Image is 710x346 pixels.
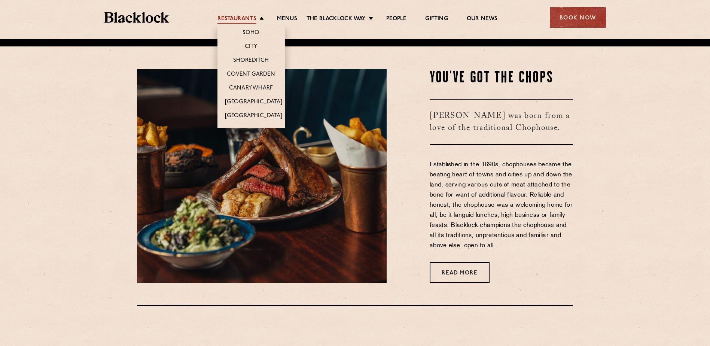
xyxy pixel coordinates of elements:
[307,15,366,24] a: The Blacklock Way
[229,85,273,93] a: Canary Wharf
[277,15,297,24] a: Menus
[386,15,406,24] a: People
[227,71,275,79] a: Covent Garden
[245,43,258,51] a: City
[225,112,282,121] a: [GEOGRAPHIC_DATA]
[430,99,573,145] h3: [PERSON_NAME] was born from a love of the traditional Chophouse.
[425,15,448,24] a: Gifting
[430,160,573,251] p: Established in the 1690s, chophouses became the beating heart of towns and cities up and down the...
[104,12,169,23] img: BL_Textured_Logo-footer-cropped.svg
[550,7,606,28] div: Book Now
[233,57,269,65] a: Shoreditch
[430,262,490,283] a: Read More
[467,15,498,24] a: Our News
[217,15,256,24] a: Restaurants
[430,69,573,88] h2: You've Got The Chops
[225,98,282,107] a: [GEOGRAPHIC_DATA]
[243,29,260,37] a: Soho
